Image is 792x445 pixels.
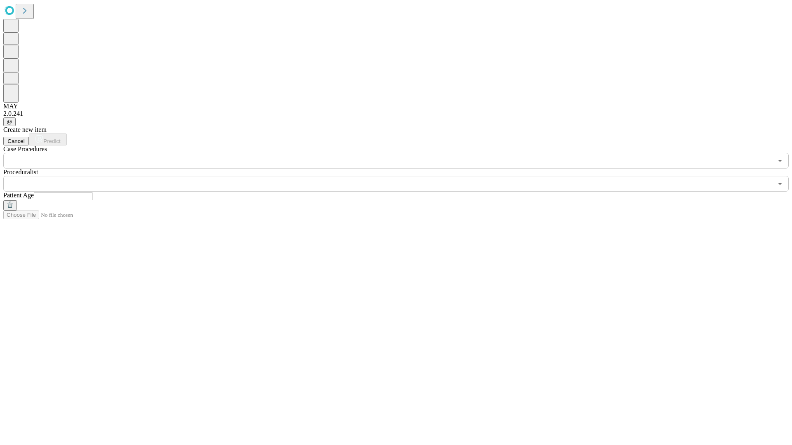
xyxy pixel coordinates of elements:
[3,110,789,117] div: 2.0.241
[3,117,16,126] button: @
[774,178,786,190] button: Open
[3,169,38,176] span: Proceduralist
[3,126,47,133] span: Create new item
[3,145,47,152] span: Scheduled Procedure
[7,138,25,144] span: Cancel
[43,138,60,144] span: Predict
[3,103,789,110] div: MAY
[774,155,786,166] button: Open
[3,192,34,199] span: Patient Age
[3,137,29,145] button: Cancel
[7,119,12,125] span: @
[29,133,67,145] button: Predict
